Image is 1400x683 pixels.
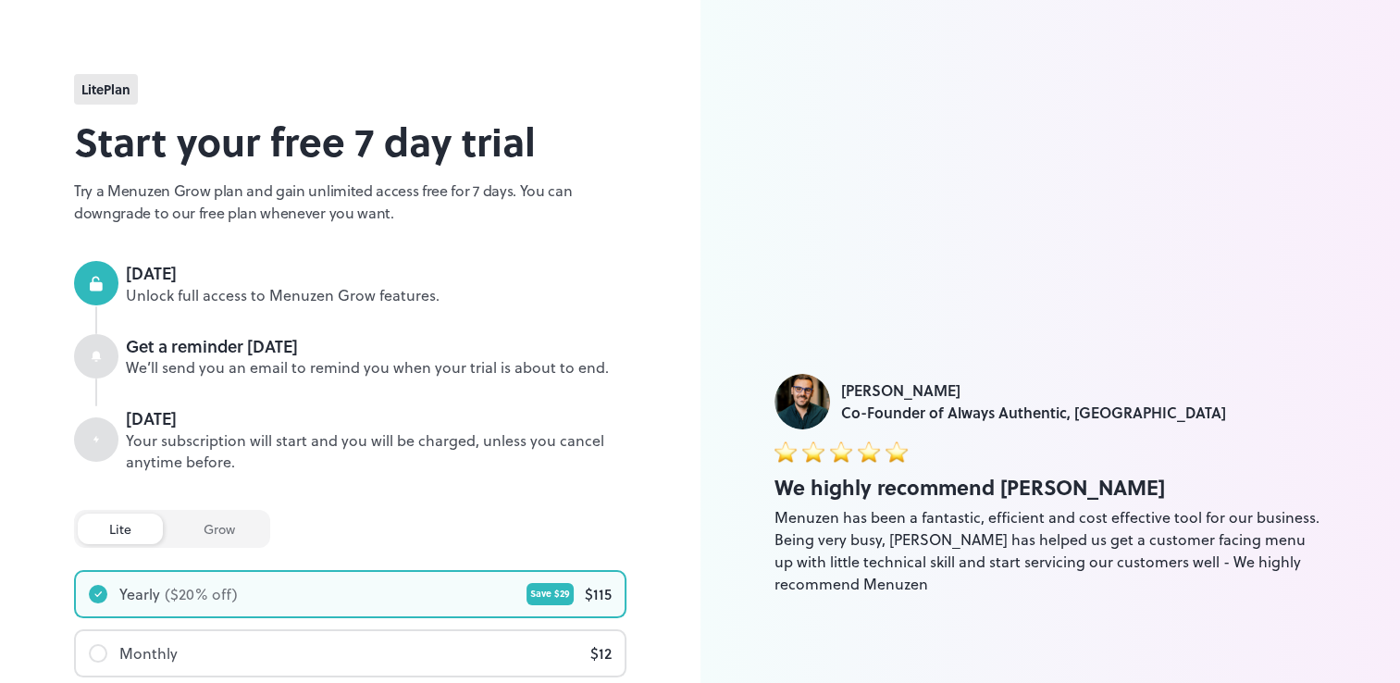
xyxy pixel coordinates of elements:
[802,441,824,463] img: star
[774,374,830,429] img: Jade Hajj
[774,506,1327,595] div: Menuzen has been a fantastic, efficient and cost effective tool for our business. Being very busy...
[585,583,612,605] div: $ 115
[774,472,1327,503] div: We highly recommend [PERSON_NAME]
[74,180,626,224] p: Try a Menuzen Grow plan and gain unlimited access free for 7 days. You can downgrade to our free ...
[841,402,1226,424] div: Co-Founder of Always Authentic, [GEOGRAPHIC_DATA]
[126,430,626,473] div: Your subscription will start and you will be charged, unless you cancel anytime before.
[126,285,626,306] div: Unlock full access to Menuzen Grow features.
[126,261,626,285] div: [DATE]
[78,514,163,544] div: lite
[590,642,612,664] div: $ 12
[126,334,626,358] div: Get a reminder [DATE]
[841,379,1226,402] div: [PERSON_NAME]
[126,357,626,379] div: We’ll send you an email to remind you when your trial is about to end.
[119,642,178,664] div: Monthly
[830,441,852,463] img: star
[165,583,238,605] div: ($ 20 % off)
[858,441,880,463] img: star
[774,441,797,463] img: star
[126,406,626,430] div: [DATE]
[886,441,908,463] img: star
[81,80,130,99] span: lite Plan
[74,112,626,170] h2: Start your free 7 day trial
[119,583,160,605] div: Yearly
[172,514,266,544] div: grow
[527,583,574,605] div: Save $ 29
